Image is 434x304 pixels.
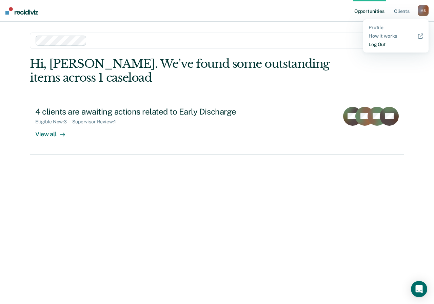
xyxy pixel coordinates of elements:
div: 4 clients are awaiting actions related to Early Discharge [35,107,273,117]
div: Hi, [PERSON_NAME]. We’ve found some outstanding items across 1 caseload [30,57,329,85]
a: Profile [369,25,423,31]
div: Eligible Now : 3 [35,119,72,125]
img: Recidiviz [5,7,38,15]
div: View all [35,125,73,138]
a: How it works [369,33,423,39]
a: 4 clients are awaiting actions related to Early DischargeEligible Now:3Supervisor Review:1View all [30,101,404,155]
button: MS [418,5,429,16]
div: Open Intercom Messenger [411,281,427,297]
div: M S [418,5,429,16]
a: Log Out [369,42,423,47]
div: Supervisor Review : 1 [72,119,121,125]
